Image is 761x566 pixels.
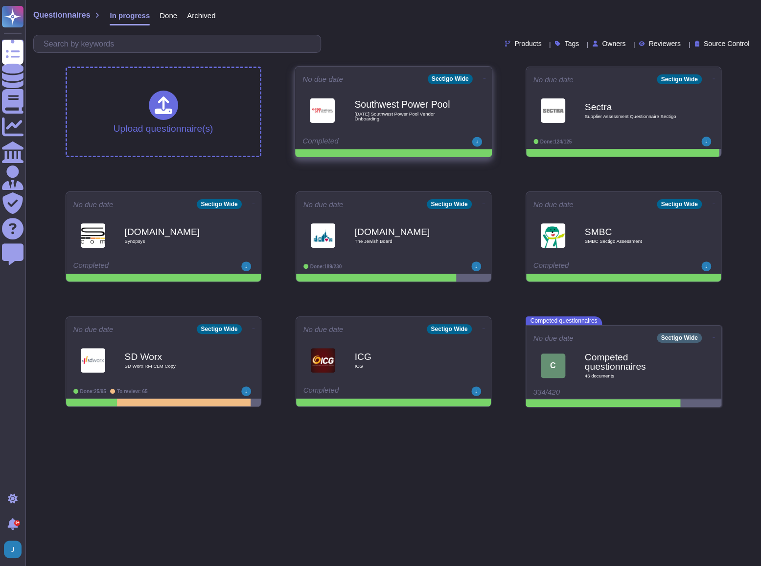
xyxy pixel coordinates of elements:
[81,348,105,373] img: Logo
[355,239,453,244] span: The Jewish Board
[160,12,177,19] span: Done
[14,520,20,526] div: 9+
[701,137,711,146] img: user
[73,261,193,271] div: Completed
[80,389,106,394] span: Done: 25/95
[81,223,105,248] img: Logo
[33,11,90,19] span: Questionnaires
[197,199,241,209] div: Sectigo Wide
[197,324,241,334] div: Sectigo Wide
[241,261,251,271] img: user
[311,223,335,248] img: Logo
[704,40,749,47] span: Source Control
[125,239,223,244] span: Synopsys
[355,227,453,236] b: [DOMAIN_NAME]
[73,326,114,333] span: No due date
[2,539,28,560] button: user
[533,201,574,208] span: No due date
[354,112,453,121] span: [DATE] Southwest Power Pool Vendor Onboarding
[471,386,481,396] img: user
[355,364,453,369] span: ICG
[427,74,472,84] div: Sectigo Wide
[39,35,321,52] input: Search by keywords
[241,386,251,396] img: user
[657,74,701,84] div: Sectigo Wide
[187,12,215,19] span: Archived
[585,239,683,244] span: SMBC Sectigo Assessment
[310,98,335,123] img: Logo
[540,139,572,144] span: Done: 124/125
[472,137,482,147] img: user
[541,354,565,378] div: C
[310,264,342,269] span: Done: 189/230
[73,201,114,208] span: No due date
[125,227,223,236] b: [DOMAIN_NAME]
[303,386,423,396] div: Completed
[585,353,683,371] b: Competed questionnaires
[533,334,574,342] span: No due date
[533,261,653,271] div: Completed
[125,352,223,361] b: SD Worx
[526,316,602,325] span: Competed questionnaires
[657,333,701,343] div: Sectigo Wide
[125,364,223,369] span: SD Worx RFI CLM Copy
[701,261,711,271] img: user
[533,76,574,83] span: No due date
[564,40,579,47] span: Tags
[657,199,701,209] div: Sectigo Wide
[117,389,148,394] span: To review: 65
[514,40,541,47] span: Products
[303,326,344,333] span: No due date
[602,40,625,47] span: Owners
[648,40,680,47] span: Reviewers
[427,324,471,334] div: Sectigo Wide
[585,374,683,378] span: 46 document s
[302,75,343,83] span: No due date
[311,348,335,373] img: Logo
[427,199,471,209] div: Sectigo Wide
[4,541,22,558] img: user
[303,201,344,208] span: No due date
[533,388,560,396] span: 334/420
[471,261,481,271] img: user
[585,114,683,119] span: Supplier Assessment Questionnaire Sectigo
[354,100,453,109] b: Southwest Power Pool
[114,91,213,133] div: Upload questionnaire(s)
[541,98,565,123] img: Logo
[585,102,683,112] b: Sectra
[302,137,424,147] div: Completed
[541,223,565,248] img: Logo
[585,227,683,236] b: SMBC
[355,352,453,361] b: ICG
[110,12,150,19] span: In progress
